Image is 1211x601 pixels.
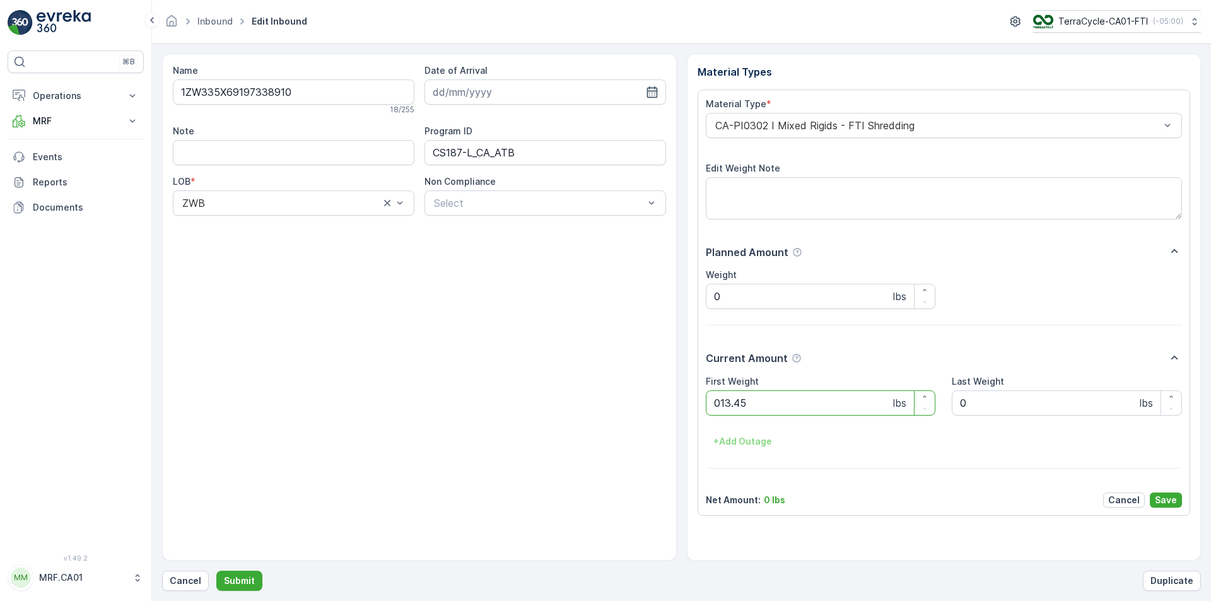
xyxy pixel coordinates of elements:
[173,65,198,76] label: Name
[173,176,190,187] label: LOB
[33,151,139,163] p: Events
[1150,575,1193,587] p: Duplicate
[8,554,144,562] span: v 1.49.2
[11,568,31,588] div: MM
[713,435,772,448] p: + Add Outage
[1058,15,1148,28] p: TerraCycle-CA01-FTI
[893,289,906,304] p: lbs
[216,571,262,591] button: Submit
[33,90,119,102] p: Operations
[952,376,1004,387] label: Last Weight
[1108,494,1140,506] p: Cancel
[698,64,1191,79] p: Material Types
[706,245,788,260] p: Planned Amount
[1153,16,1183,26] p: ( -05:00 )
[162,571,209,591] button: Cancel
[792,353,802,363] div: Help Tooltip Icon
[706,376,759,387] label: First Weight
[33,176,139,189] p: Reports
[424,176,496,187] label: Non Compliance
[1150,493,1182,508] button: Save
[8,83,144,108] button: Operations
[434,195,644,211] p: Select
[33,201,139,214] p: Documents
[1143,571,1201,591] button: Duplicate
[8,195,144,220] a: Documents
[706,431,780,452] button: +Add Outage
[8,108,144,134] button: MRF
[424,79,666,105] input: dd/mm/yyyy
[8,144,144,170] a: Events
[706,494,761,506] p: Net Amount :
[706,163,780,173] label: Edit Weight Note
[792,247,802,257] div: Help Tooltip Icon
[893,395,906,411] p: lbs
[224,575,255,587] p: Submit
[8,10,33,35] img: logo
[170,575,201,587] p: Cancel
[706,269,737,280] label: Weight
[249,15,310,28] span: Edit Inbound
[1103,493,1145,508] button: Cancel
[33,115,119,127] p: MRF
[424,65,488,76] label: Date of Arrival
[1033,10,1201,33] button: TerraCycle-CA01-FTI(-05:00)
[706,98,766,109] label: Material Type
[173,125,194,136] label: Note
[8,564,144,591] button: MMMRF.CA01
[390,105,414,115] p: 18 / 255
[1155,494,1177,506] p: Save
[706,351,788,366] p: Current Amount
[165,19,178,30] a: Homepage
[1033,15,1053,28] img: TC_BVHiTW6.png
[1140,395,1153,411] p: lbs
[39,571,126,584] p: MRF.CA01
[122,57,135,67] p: ⌘B
[37,10,91,35] img: logo_light-DOdMpM7g.png
[764,494,785,506] p: 0 lbs
[8,170,144,195] a: Reports
[424,125,472,136] label: Program ID
[197,16,233,26] a: Inbound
